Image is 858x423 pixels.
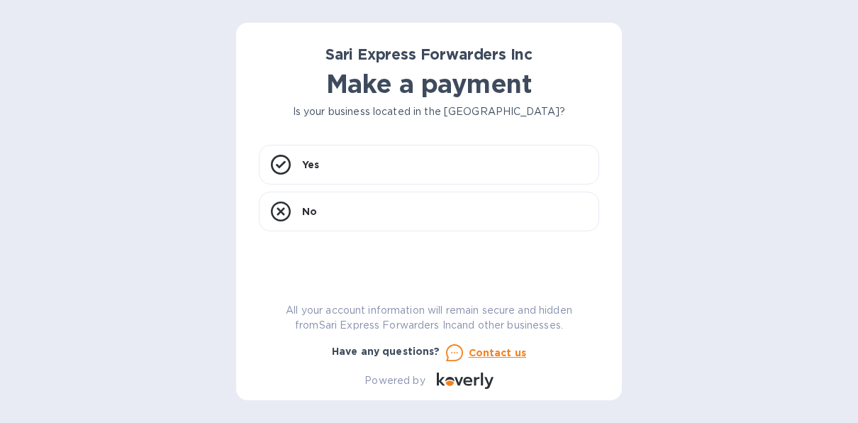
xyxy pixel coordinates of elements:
u: Contact us [469,347,527,358]
p: Yes [302,158,319,172]
p: Is your business located in the [GEOGRAPHIC_DATA]? [259,104,599,119]
b: Have any questions? [332,346,440,357]
p: No [302,204,317,219]
b: Sari Express Forwarders Inc [325,45,533,63]
p: Powered by [364,373,425,388]
p: All your account information will remain secure and hidden from Sari Express Forwarders Inc and o... [259,303,599,333]
h1: Make a payment [259,69,599,99]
